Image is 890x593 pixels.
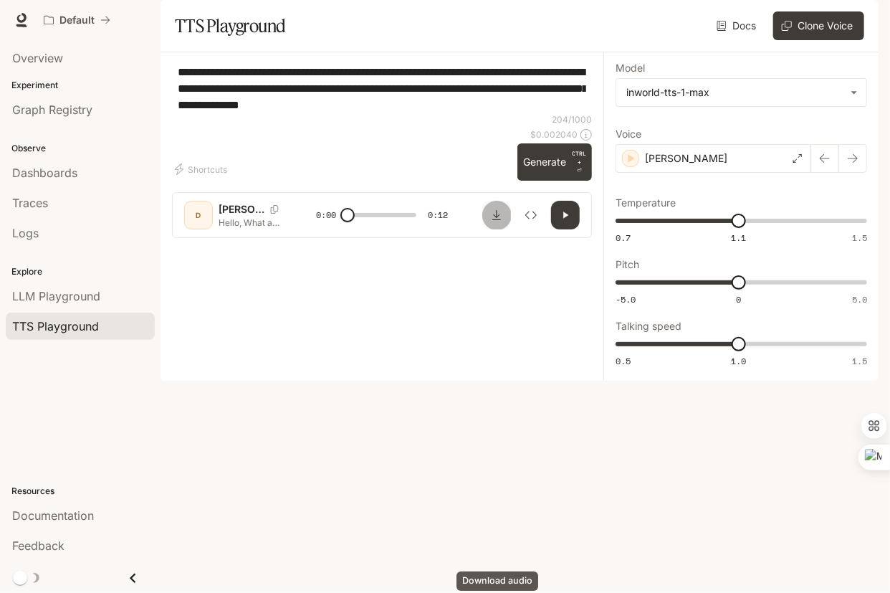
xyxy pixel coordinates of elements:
[731,355,746,367] span: 1.0
[773,11,864,40] button: Clone Voice
[736,293,741,305] span: 0
[714,11,762,40] a: Docs
[219,217,287,229] p: Hello, What a wonderful day to me! [PERSON_NAME] broke up with me last week. I'm still feeling lo...
[552,113,592,125] p: 204 / 1000
[852,232,867,244] span: 1.5
[175,11,286,40] h1: TTS Playground
[316,208,336,222] span: 0:00
[852,355,867,367] span: 1.5
[616,293,636,305] span: -5.0
[616,198,676,208] p: Temperature
[616,355,631,367] span: 0.5
[852,293,867,305] span: 5.0
[645,151,727,166] p: [PERSON_NAME]
[731,232,746,244] span: 1.1
[616,129,641,139] p: Voice
[572,149,586,175] p: ⏎
[626,85,843,100] div: inworld-tts-1-max
[616,260,639,270] p: Pitch
[572,149,586,166] p: CTRL +
[616,232,631,244] span: 0.7
[428,208,448,222] span: 0:12
[530,128,578,141] p: $ 0.002040
[264,205,284,214] button: Copy Voice ID
[456,571,538,591] div: Download audio
[616,321,681,331] p: Talking speed
[219,202,264,217] p: [PERSON_NAME]
[187,204,210,227] div: D
[616,63,645,73] p: Model
[616,79,866,106] div: inworld-tts-1-max
[482,201,511,229] button: Download audio
[517,143,592,181] button: GenerateCTRL +⏎
[517,201,545,229] button: Inspect
[37,6,117,34] button: All workspaces
[172,158,233,181] button: Shortcuts
[59,14,95,27] p: Default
